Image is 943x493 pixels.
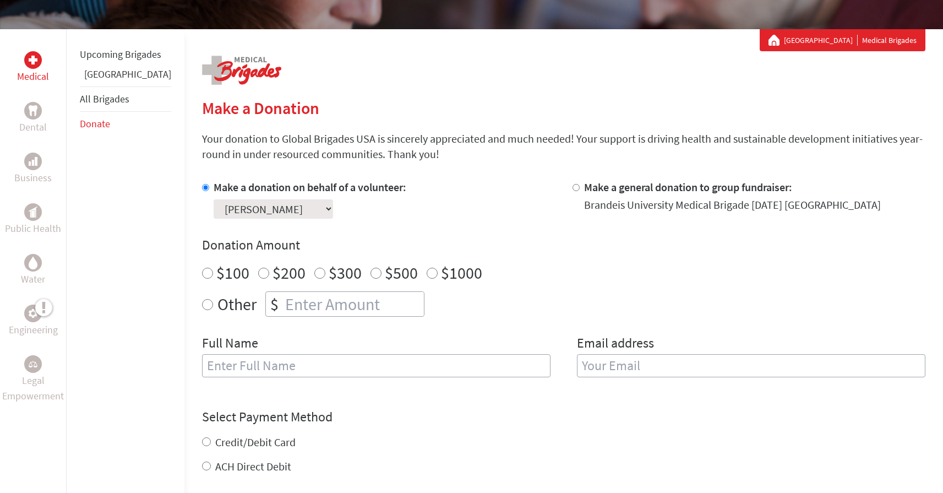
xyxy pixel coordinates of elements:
[21,272,45,287] p: Water
[441,262,482,283] label: $1000
[29,361,37,367] img: Legal Empowerment
[202,98,925,118] h2: Make a Donation
[80,93,129,105] a: All Brigades
[14,170,52,186] p: Business
[202,334,258,354] label: Full Name
[266,292,283,316] div: $
[5,203,61,236] a: Public HealthPublic Health
[577,354,925,377] input: Your Email
[214,180,406,194] label: Make a donation on behalf of a volunteer:
[84,68,171,80] a: [GEOGRAPHIC_DATA]
[2,373,64,404] p: Legal Empowerment
[215,435,296,449] label: Credit/Debit Card
[29,309,37,318] img: Engineering
[80,67,171,86] li: Belize
[19,102,47,135] a: DentalDental
[29,207,37,218] img: Public Health
[202,56,281,85] img: logo-medical.png
[80,112,171,136] li: Donate
[577,334,654,354] label: Email address
[17,69,49,84] p: Medical
[283,292,424,316] input: Enter Amount
[24,102,42,120] div: Dental
[9,305,58,338] a: EngineeringEngineering
[24,305,42,322] div: Engineering
[385,262,418,283] label: $500
[24,254,42,272] div: Water
[24,153,42,170] div: Business
[24,203,42,221] div: Public Health
[584,180,792,194] label: Make a general donation to group fundraiser:
[202,236,925,254] h4: Donation Amount
[202,408,925,426] h4: Select Payment Method
[29,256,37,269] img: Water
[80,117,110,130] a: Donate
[215,459,291,473] label: ACH Direct Debit
[21,254,45,287] a: WaterWater
[216,262,249,283] label: $100
[24,51,42,69] div: Medical
[19,120,47,135] p: Dental
[80,42,171,67] li: Upcoming Brigades
[29,56,37,64] img: Medical
[80,86,171,112] li: All Brigades
[202,354,550,377] input: Enter Full Name
[24,355,42,373] div: Legal Empowerment
[329,262,362,283] label: $300
[768,35,917,46] div: Medical Brigades
[9,322,58,338] p: Engineering
[80,48,161,61] a: Upcoming Brigades
[202,131,925,162] p: Your donation to Global Brigades USA is sincerely appreciated and much needed! Your support is dr...
[217,291,257,317] label: Other
[584,197,881,213] div: Brandeis University Medical Brigade [DATE] [GEOGRAPHIC_DATA]
[272,262,306,283] label: $200
[29,157,37,166] img: Business
[14,153,52,186] a: BusinessBusiness
[784,35,858,46] a: [GEOGRAPHIC_DATA]
[29,105,37,116] img: Dental
[5,221,61,236] p: Public Health
[2,355,64,404] a: Legal EmpowermentLegal Empowerment
[17,51,49,84] a: MedicalMedical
